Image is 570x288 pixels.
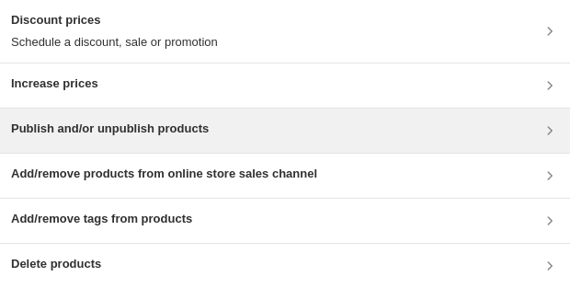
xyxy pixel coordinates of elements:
[11,75,98,93] h3: Increase prices
[11,255,101,273] h3: Delete products
[11,11,218,29] h3: Discount prices
[11,165,317,183] h3: Add/remove products from online store sales channel
[11,210,192,228] h3: Add/remove tags from products
[11,33,218,52] p: Schedule a discount, sale or promotion
[11,120,209,138] h3: Publish and/or unpublish products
